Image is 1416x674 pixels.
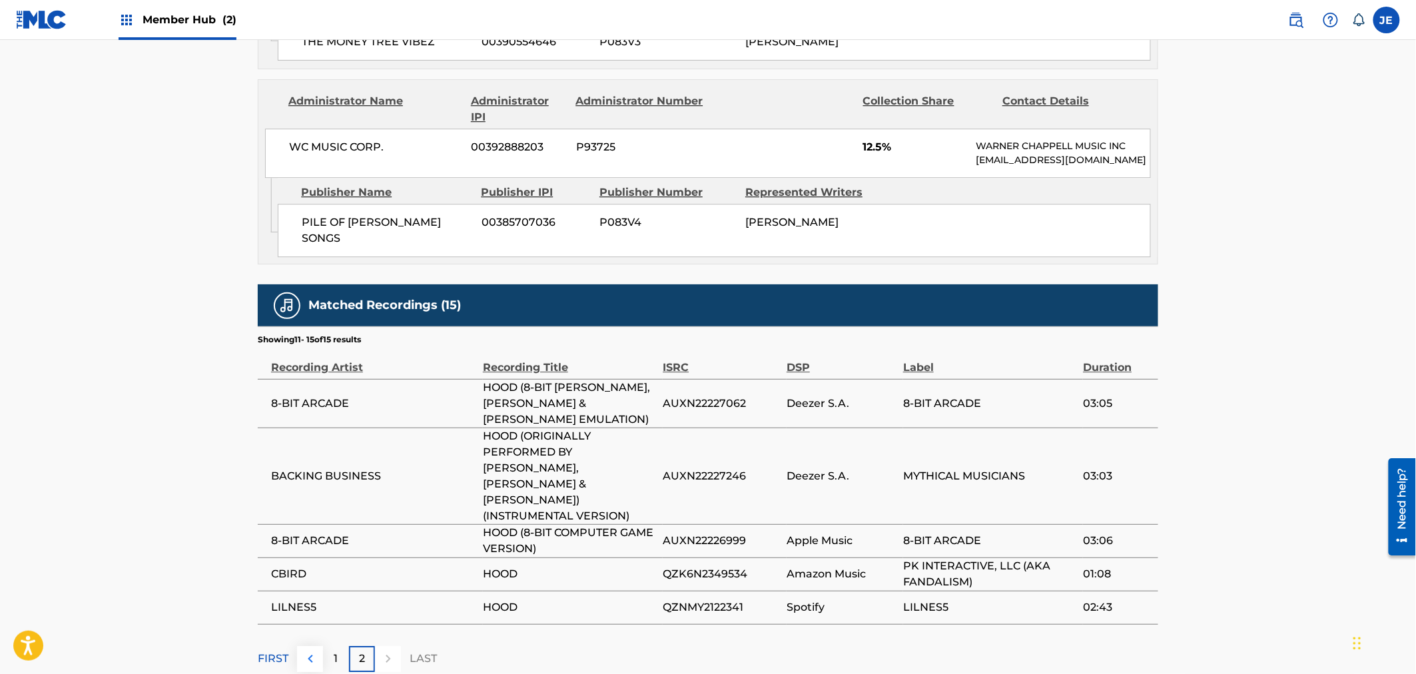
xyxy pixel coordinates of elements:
[471,93,565,125] div: Administrator IPI
[663,566,780,582] span: QZK6N2349534
[143,12,236,27] span: Member Hub
[599,214,735,230] span: P083V4
[288,93,461,125] div: Administrator Name
[745,216,839,228] span: [PERSON_NAME]
[1083,396,1152,412] span: 03:05
[1083,599,1152,615] span: 02:43
[863,139,966,155] span: 12.5%
[745,35,839,48] span: [PERSON_NAME]
[903,558,1076,590] span: PK INTERACTIVE, LLC (AKA FANDALISM)
[599,184,735,200] div: Publisher Number
[483,428,656,524] span: HOOD (ORIGINALLY PERFORMED BY [PERSON_NAME], [PERSON_NAME] & [PERSON_NAME]) (INSTRUMENTAL VERSION)
[302,214,472,246] span: PILE OF [PERSON_NAME] SONGS
[903,533,1076,549] span: 8-BIT ARCADE
[1083,566,1152,582] span: 01:08
[410,651,437,667] p: LAST
[302,34,472,50] span: THE MONEY TREE VIBEZ
[359,651,365,667] p: 2
[1283,7,1309,33] a: Public Search
[787,346,896,376] div: DSP
[258,651,288,667] p: FIRST
[863,93,992,125] div: Collection Share
[903,468,1076,484] span: MYTHICAL MUSICIANS
[1373,7,1400,33] div: User Menu
[334,651,338,667] p: 1
[787,533,896,549] span: Apple Music
[1323,12,1339,28] img: help
[976,153,1150,167] p: [EMAIL_ADDRESS][DOMAIN_NAME]
[482,34,589,50] span: 00390554646
[119,12,135,28] img: Top Rightsholders
[258,334,361,346] p: Showing 11 - 15 of 15 results
[271,346,476,376] div: Recording Artist
[289,139,462,155] span: WC MUSIC CORP.
[745,184,881,200] div: Represented Writers
[599,34,735,50] span: P083V3
[1379,453,1416,560] iframe: Resource Center
[903,599,1076,615] span: LILNES5
[576,139,705,155] span: P93725
[1349,610,1416,674] iframe: Chat Widget
[483,380,656,428] span: HOOD (8-BIT [PERSON_NAME], [PERSON_NAME] & [PERSON_NAME] EMULATION)
[271,566,476,582] span: CBIRD
[483,525,656,557] span: HOOD (8-BIT COMPUTER GAME VERSION)
[976,139,1150,153] p: WARNER CHAPPELL MUSIC INC
[482,214,589,230] span: 00385707036
[271,396,476,412] span: 8-BIT ARCADE
[483,346,656,376] div: Recording Title
[787,599,896,615] span: Spotify
[302,651,318,667] img: left
[1353,623,1361,663] div: Drag
[472,139,566,155] span: 00392888203
[222,13,236,26] span: (2)
[663,599,780,615] span: QZNMY2122341
[483,566,656,582] span: HOOD
[903,396,1076,412] span: 8-BIT ARCADE
[481,184,589,200] div: Publisher IPI
[483,599,656,615] span: HOOD
[301,184,471,200] div: Publisher Name
[279,298,295,314] img: Matched Recordings
[271,533,476,549] span: 8-BIT ARCADE
[663,533,780,549] span: AUXN22226999
[1317,7,1344,33] div: Help
[663,396,780,412] span: AUXN22227062
[1083,533,1152,549] span: 03:06
[903,346,1076,376] div: Label
[575,93,705,125] div: Administrator Number
[787,468,896,484] span: Deezer S.A.
[271,599,476,615] span: LILNES5
[787,566,896,582] span: Amazon Music
[663,468,780,484] span: AUXN22227246
[1083,346,1152,376] div: Duration
[271,468,476,484] span: BACKING BUSINESS
[308,298,461,313] h5: Matched Recordings (15)
[787,396,896,412] span: Deezer S.A.
[663,346,780,376] div: ISRC
[1288,12,1304,28] img: search
[1352,13,1365,27] div: Notifications
[16,10,67,29] img: MLC Logo
[1002,93,1132,125] div: Contact Details
[1083,468,1152,484] span: 03:03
